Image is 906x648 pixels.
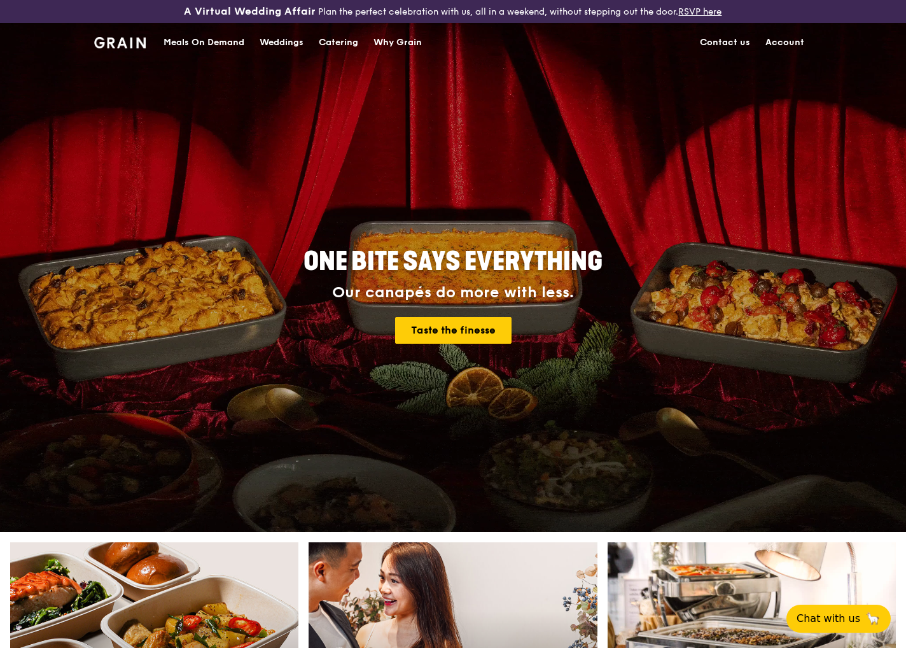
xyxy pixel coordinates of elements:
[692,24,758,62] a: Contact us
[252,24,311,62] a: Weddings
[319,24,358,62] div: Catering
[786,605,891,633] button: Chat with us🦙
[151,5,755,18] div: Plan the perfect celebration with us, all in a weekend, without stepping out the door.
[94,37,146,48] img: Grain
[94,22,146,60] a: GrainGrain
[260,24,303,62] div: Weddings
[184,5,316,18] h3: A Virtual Wedding Affair
[678,6,721,17] a: RSVP here
[164,24,244,62] div: Meals On Demand
[797,611,860,626] span: Chat with us
[311,24,366,62] a: Catering
[224,284,682,302] div: Our canapés do more with less.
[758,24,812,62] a: Account
[303,246,603,277] span: ONE BITE SAYS EVERYTHING
[865,611,881,626] span: 🦙
[395,317,512,344] a: Taste the finesse
[373,24,422,62] div: Why Grain
[366,24,429,62] a: Why Grain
